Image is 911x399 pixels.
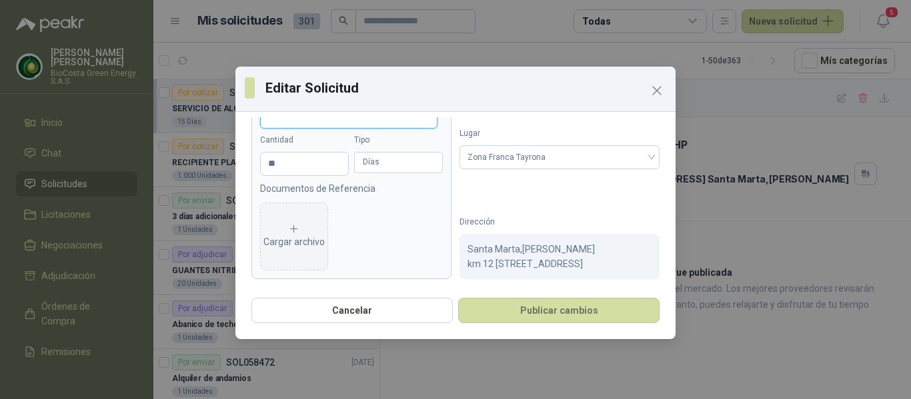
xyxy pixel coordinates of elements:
span: Zona Franca Tayrona [468,147,652,167]
p: km 12 [STREET_ADDRESS] [468,256,652,271]
div: Cargar archivo [263,223,325,250]
button: Close [646,80,668,101]
p: Documentos de Referencia [260,181,443,196]
h3: Editar Solicitud [265,78,666,98]
div: Días [354,152,443,173]
label: Dirección [460,216,660,228]
label: Tipo [354,134,443,147]
button: Cancelar [251,298,453,323]
label: Lugar [460,127,660,140]
button: Publicar cambios [458,298,660,323]
label: Cantidad [260,134,349,147]
div: Santa Marta , [PERSON_NAME] [460,234,660,279]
